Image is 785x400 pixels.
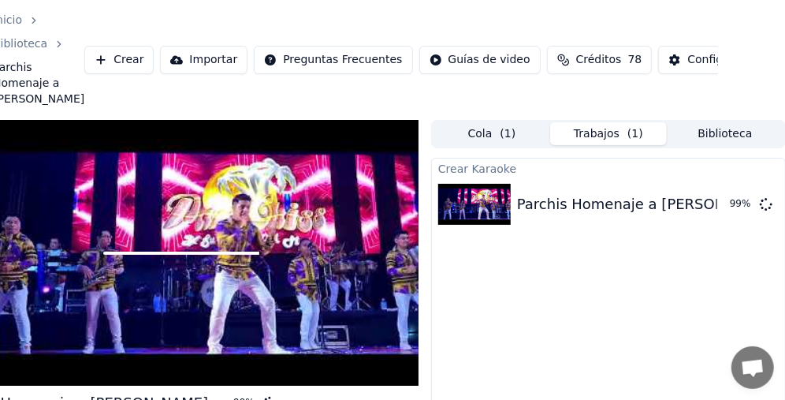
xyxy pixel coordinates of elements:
[254,46,412,74] button: Preguntas Frecuentes
[517,193,779,215] div: Parchis Homenaje a [PERSON_NAME]
[730,198,753,211] div: 99 %
[160,46,247,74] button: Importar
[84,46,154,74] button: Crear
[550,122,667,145] button: Trabajos
[433,122,550,145] button: Cola
[731,346,774,389] div: Chat abierto
[576,52,622,68] span: Créditos
[419,46,541,74] button: Guías de video
[432,159,785,178] div: Crear Karaoke
[687,52,764,68] div: Configuración
[500,126,515,142] span: ( 1 )
[627,126,643,142] span: ( 1 )
[628,52,642,68] span: 78
[658,46,774,74] button: Configuración
[667,122,783,145] button: Biblioteca
[547,46,653,74] button: Créditos78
